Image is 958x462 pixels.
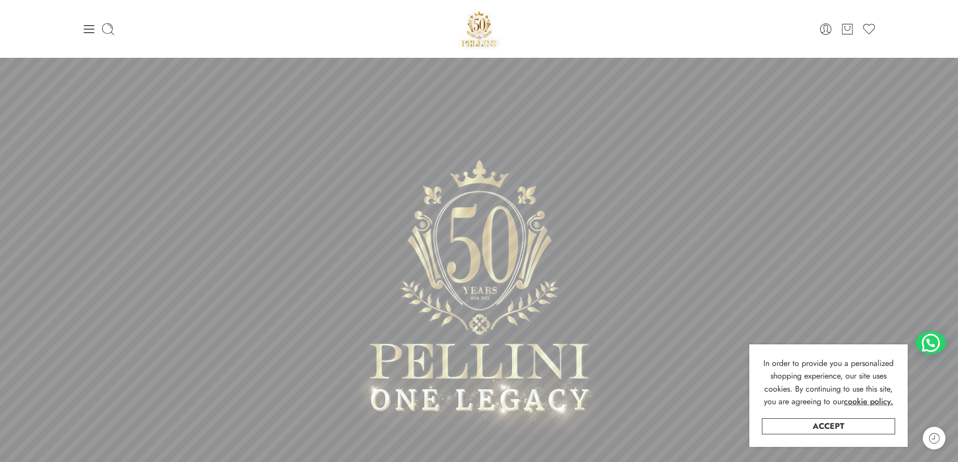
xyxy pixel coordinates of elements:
[458,8,501,50] img: Pellini
[844,395,893,408] a: cookie policy.
[840,22,854,36] a: Cart
[763,357,894,408] span: In order to provide you a personalized shopping experience, our site uses cookies. By continuing ...
[762,418,895,434] a: Accept
[819,22,833,36] a: Login / Register
[458,8,501,50] a: Pellini -
[862,22,876,36] a: Wishlist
